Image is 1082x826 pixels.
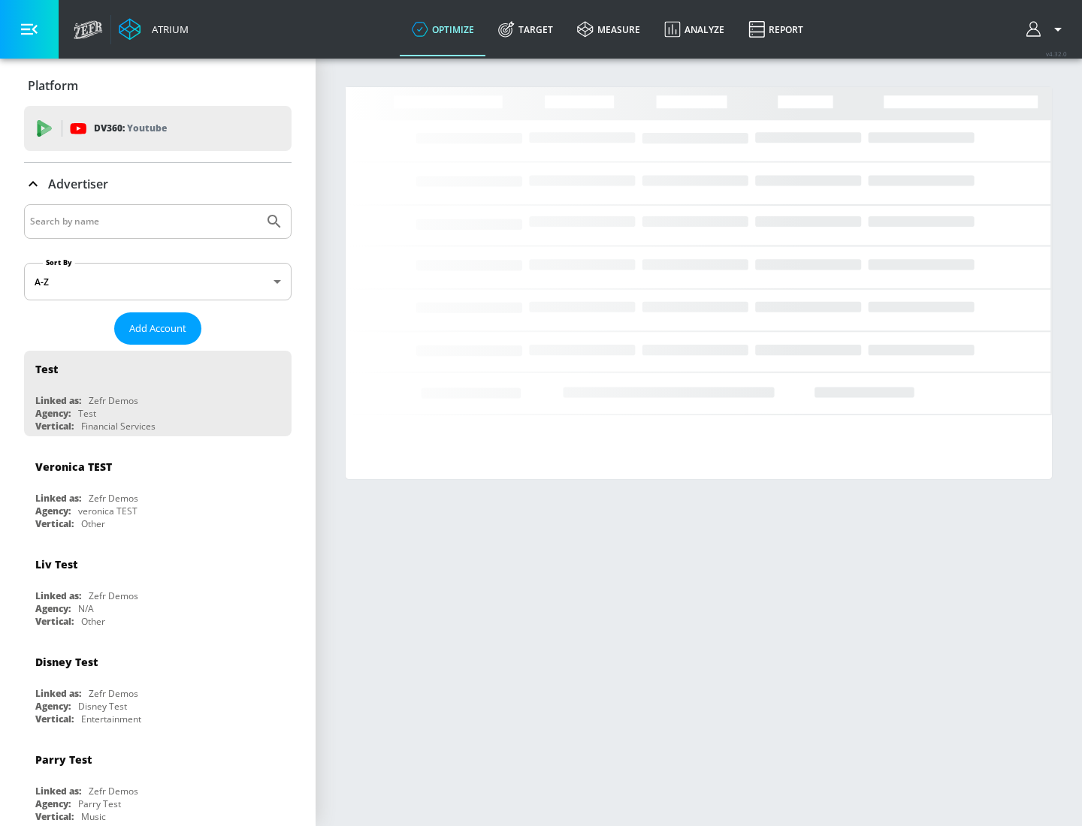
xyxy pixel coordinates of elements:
[89,785,138,797] div: Zefr Demos
[89,589,138,602] div: Zefr Demos
[35,615,74,628] div: Vertical:
[35,505,71,517] div: Agency:
[35,655,98,669] div: Disney Test
[78,797,121,810] div: Parry Test
[81,810,106,823] div: Music
[35,420,74,433] div: Vertical:
[35,797,71,810] div: Agency:
[81,713,141,725] div: Entertainment
[35,700,71,713] div: Agency:
[35,589,81,602] div: Linked as:
[24,106,292,151] div: DV360: Youtube
[35,517,74,530] div: Vertical:
[652,2,736,56] a: Analyze
[146,23,189,36] div: Atrium
[48,176,108,192] p: Advertiser
[1046,50,1067,58] span: v 4.32.0
[24,351,292,436] div: TestLinked as:Zefr DemosAgency:TestVertical:Financial Services
[24,546,292,632] div: Liv TestLinked as:Zefr DemosAgency:N/AVertical:Other
[736,2,815,56] a: Report
[127,120,167,136] p: Youtube
[35,557,77,571] div: Liv Test
[486,2,565,56] a: Target
[129,320,186,337] span: Add Account
[24,448,292,534] div: Veronica TESTLinked as:Zefr DemosAgency:veronica TESTVertical:Other
[24,644,292,729] div: Disney TestLinked as:Zefr DemosAgency:Disney TestVertical:Entertainment
[81,517,105,530] div: Other
[35,362,58,376] div: Test
[89,687,138,700] div: Zefr Demos
[89,394,138,407] div: Zefr Demos
[78,700,127,713] div: Disney Test
[43,258,75,267] label: Sort By
[28,77,78,94] p: Platform
[35,460,112,474] div: Veronica TEST
[35,810,74,823] div: Vertical:
[24,263,292,300] div: A-Z
[35,713,74,725] div: Vertical:
[30,212,258,231] input: Search by name
[114,312,201,345] button: Add Account
[94,120,167,137] p: DV360:
[24,65,292,107] div: Platform
[400,2,486,56] a: optimize
[35,752,92,767] div: Parry Test
[24,163,292,205] div: Advertiser
[89,492,138,505] div: Zefr Demos
[35,602,71,615] div: Agency:
[35,492,81,505] div: Linked as:
[81,615,105,628] div: Other
[35,407,71,420] div: Agency:
[78,602,94,615] div: N/A
[35,394,81,407] div: Linked as:
[35,785,81,797] div: Linked as:
[81,420,156,433] div: Financial Services
[565,2,652,56] a: measure
[35,687,81,700] div: Linked as:
[78,407,96,420] div: Test
[119,18,189,41] a: Atrium
[78,505,138,517] div: veronica TEST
